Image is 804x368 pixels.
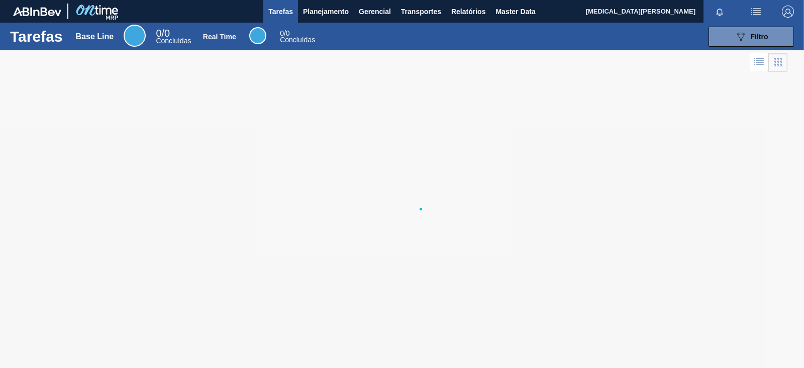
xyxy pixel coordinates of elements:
button: Filtro [709,27,794,47]
div: Real Time [280,30,315,43]
span: Gerencial [359,6,391,18]
span: / 0 [280,29,289,37]
span: Planejamento [303,6,349,18]
span: / 0 [156,28,170,39]
button: Notificações [703,5,736,19]
span: Transportes [401,6,441,18]
span: 0 [280,29,284,37]
div: Base Line [156,29,191,44]
span: Tarefas [268,6,293,18]
span: 0 [156,28,161,39]
span: Concluídas [156,37,191,45]
h1: Tarefas [10,31,63,42]
span: Concluídas [280,36,315,44]
img: TNhmsLtSVTkK8tSr43FrP2fwEKptu5GPRR3wAAAABJRU5ErkJggg== [13,7,61,16]
img: Logout [782,6,794,18]
div: Base Line [76,32,114,41]
div: Real Time [249,27,266,44]
span: Filtro [751,33,768,41]
span: Master Data [495,6,535,18]
div: Base Line [124,25,146,47]
div: Real Time [203,33,236,41]
span: Relatórios [451,6,485,18]
img: userActions [750,6,762,18]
